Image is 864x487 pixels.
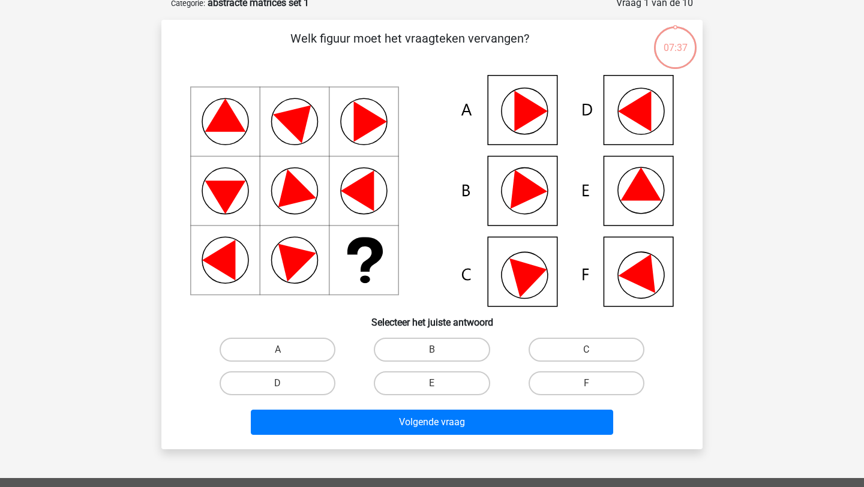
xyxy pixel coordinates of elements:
[220,338,335,362] label: A
[181,29,638,65] p: Welk figuur moet het vraagteken vervangen?
[529,338,644,362] label: C
[529,371,644,395] label: F
[374,371,490,395] label: E
[251,410,614,435] button: Volgende vraag
[181,307,683,328] h6: Selecteer het juiste antwoord
[653,25,698,55] div: 07:37
[374,338,490,362] label: B
[220,371,335,395] label: D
